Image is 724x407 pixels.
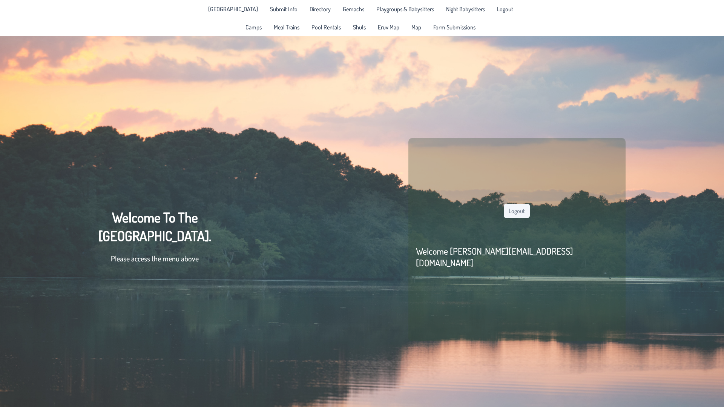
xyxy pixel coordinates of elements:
span: Map [411,24,421,30]
span: Pool Rentals [311,24,341,30]
a: Camps [241,21,266,33]
div: Welcome To The [GEOGRAPHIC_DATA]. [98,208,211,272]
li: Logout [492,3,518,15]
a: Eruv Map [373,21,404,33]
li: Pine Lake Park [204,3,262,15]
a: Gemachs [338,3,369,15]
a: Shuls [348,21,370,33]
h2: Welcome [PERSON_NAME][EMAIL_ADDRESS][DOMAIN_NAME] [416,245,618,269]
span: Shuls [353,24,366,30]
span: Playgroups & Babysitters [376,6,434,12]
a: Map [407,21,426,33]
a: Form Submissions [429,21,480,33]
a: Meal Trains [269,21,304,33]
span: Meal Trains [274,24,299,30]
span: Logout [497,6,513,12]
a: Directory [305,3,335,15]
span: Gemachs [343,6,364,12]
span: Form Submissions [433,24,476,30]
a: Submit Info [265,3,302,15]
span: Eruv Map [378,24,399,30]
span: Night Babysitters [446,6,485,12]
button: Logout [504,204,530,218]
a: Playgroups & Babysitters [372,3,439,15]
span: Directory [310,6,331,12]
a: Night Babysitters [442,3,489,15]
span: Camps [245,24,262,30]
p: Please access the menu above [98,253,211,264]
span: [GEOGRAPHIC_DATA] [208,6,258,12]
span: Submit Info [270,6,298,12]
a: [GEOGRAPHIC_DATA] [204,3,262,15]
a: Pool Rentals [307,21,345,33]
